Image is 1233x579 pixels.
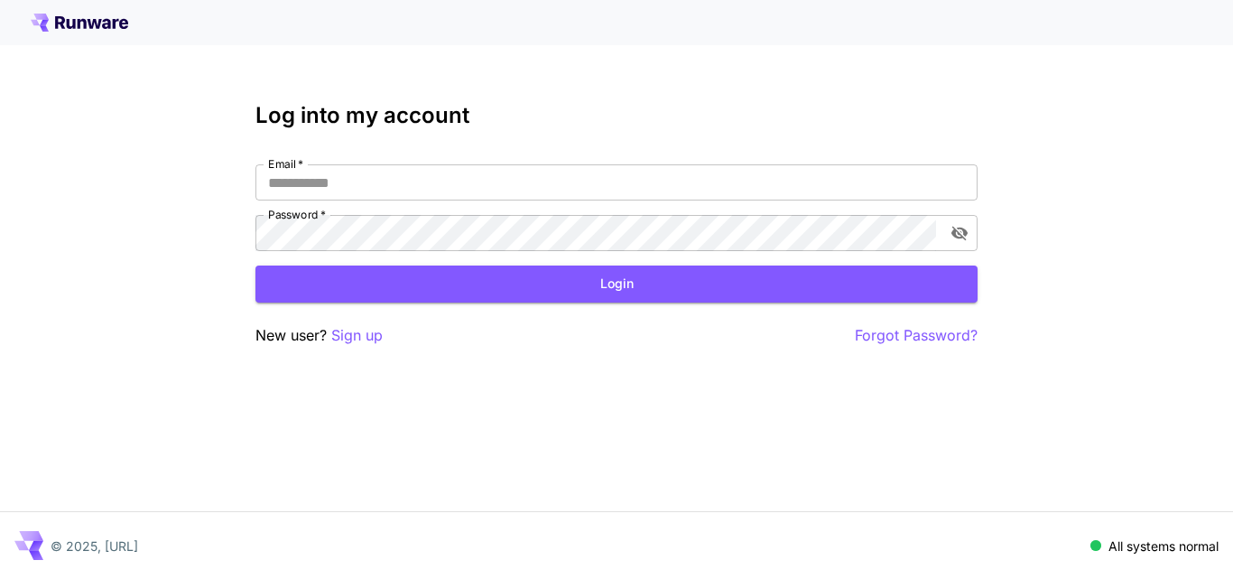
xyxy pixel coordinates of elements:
p: © 2025, [URL] [51,537,138,556]
button: Forgot Password? [855,324,978,347]
h3: Log into my account [255,103,978,128]
label: Email [268,156,303,172]
button: toggle password visibility [943,217,976,249]
p: All systems normal [1108,537,1219,556]
button: Sign up [331,324,383,347]
button: Login [255,266,978,303]
label: Password [268,207,326,222]
p: New user? [255,324,383,347]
